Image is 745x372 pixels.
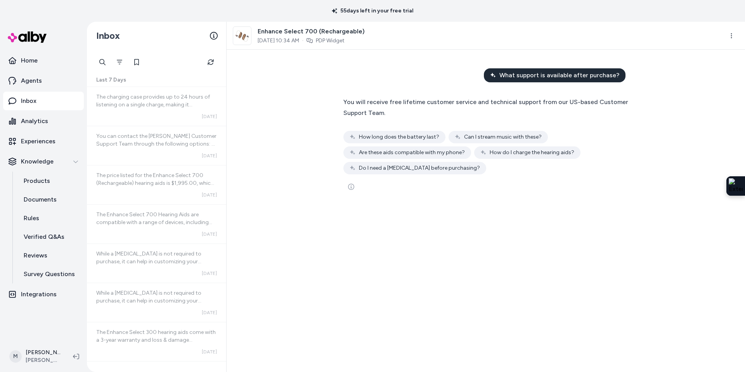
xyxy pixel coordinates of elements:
[96,94,210,116] span: The charging case provides up to 24 hours of listening on a single charge, making it convenient f...
[24,251,47,260] p: Reviews
[359,164,480,172] span: Do I need a [MEDICAL_DATA] before purchasing?
[87,165,226,204] a: The price listed for the Enhance Select 700 (Rechargeable) hearing aids is $1,995.00, which is fo...
[3,51,84,70] a: Home
[233,27,251,45] img: sku_es700_bronze.jpg
[16,228,84,246] a: Verified Q&As
[302,37,303,45] span: ·
[202,113,217,120] span: [DATE]
[316,37,345,45] a: PDP Widget
[21,290,57,299] p: Integrations
[3,132,84,151] a: Experiences
[490,149,574,156] span: How do I charge the hearing aids?
[24,269,75,279] p: Survey Questions
[464,133,542,141] span: Can I stream music with these?
[21,116,48,126] p: Analytics
[3,112,84,130] a: Analytics
[729,178,743,194] img: Extension Icon
[24,214,39,223] p: Rules
[16,209,84,228] a: Rules
[87,243,226,283] a: While a [MEDICAL_DATA] is not required to purchase, it can help in customizing your hearing aids ...
[26,349,61,356] p: [PERSON_NAME]
[3,71,84,90] a: Agents
[96,290,201,312] span: While a [MEDICAL_DATA] is not required to purchase, it can help in customizing your hearing aids ...
[26,356,61,364] span: [PERSON_NAME]
[16,246,84,265] a: Reviews
[87,283,226,322] a: While a [MEDICAL_DATA] is not required to purchase, it can help in customizing your hearing aids ...
[359,133,439,141] span: How long does the battery last?
[24,232,64,242] p: Verified Q&As
[96,76,126,84] span: Last 7 Days
[202,231,217,237] span: [DATE]
[202,270,217,276] span: [DATE]
[87,204,226,243] a: The Enhance Select 700 Hearing Aids are compatible with a range of devices, including Apple and A...
[359,149,465,156] span: Are these aids compatible with my phone?
[96,250,201,273] span: While a [MEDICAL_DATA] is not required to purchase, it can help in customizing your hearing aids ...
[21,157,54,166] p: Knowledge
[3,152,84,171] button: Knowledge
[499,71,619,80] span: What support is available after purchase?
[343,179,359,195] button: See more
[87,87,226,126] a: The charging case provides up to 24 hours of listening on a single charge, making it convenient f...
[96,211,216,280] span: The Enhance Select 700 Hearing Aids are compatible with a range of devices, including Apple and A...
[3,285,84,304] a: Integrations
[87,322,226,361] a: The Enhance Select 300 hearing aids come with a 3-year warranty and loss & damage protection, ref...
[8,31,47,43] img: alby Logo
[24,195,57,204] p: Documents
[203,54,218,70] button: Refresh
[16,172,84,190] a: Products
[16,265,84,283] a: Survey Questions
[112,54,127,70] button: Filter
[202,192,217,198] span: [DATE]
[202,153,217,159] span: [DATE]
[96,30,120,42] h2: Inbox
[5,344,67,369] button: M[PERSON_NAME][PERSON_NAME]
[21,76,42,85] p: Agents
[258,37,299,45] span: [DATE] 10:34 AM
[87,126,226,165] a: You can contact the [PERSON_NAME] Customer Support Team through the following options: - Visit th...
[9,350,22,363] span: M
[3,92,84,110] a: Inbox
[202,349,217,355] span: [DATE]
[96,133,217,186] span: You can contact the [PERSON_NAME] Customer Support Team through the following options: - Visit th...
[24,176,50,186] p: Products
[343,98,628,116] span: You will receive free lifetime customer service and technical support from our US-based Customer ...
[96,172,214,217] span: The price listed for the Enhance Select 700 (Rechargeable) hearing aids is $1,995.00, which is fo...
[327,7,418,15] p: 55 days left in your free trial
[16,190,84,209] a: Documents
[21,56,38,65] p: Home
[21,96,36,106] p: Inbox
[21,137,55,146] p: Experiences
[202,309,217,316] span: [DATE]
[258,27,365,36] span: Enhance Select 700 (Rechargeable)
